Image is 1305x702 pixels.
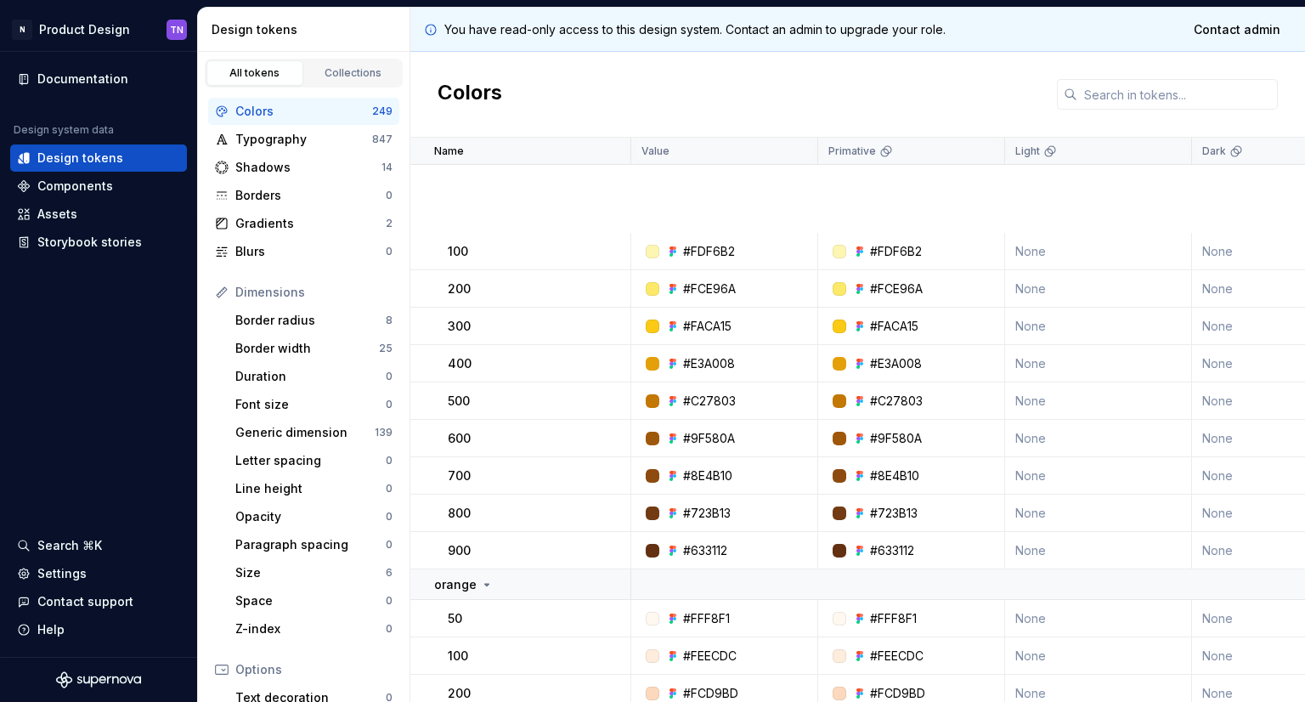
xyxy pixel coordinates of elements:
div: Border width [235,340,379,357]
a: Opacity0 [229,503,399,530]
div: Search ⌘K [37,537,102,554]
td: None [1005,637,1192,675]
a: Paragraph spacing0 [229,531,399,558]
div: #FCD9BD [683,685,738,702]
div: #FCE96A [870,280,923,297]
div: Help [37,621,65,638]
div: Settings [37,565,87,582]
div: #FCE96A [683,280,736,297]
div: Design system data [14,123,114,137]
div: 0 [386,245,393,258]
div: Assets [37,206,77,223]
button: Contact support [10,588,187,615]
p: Primative [828,144,876,158]
div: 14 [381,161,393,174]
svg: Supernova Logo [56,671,141,688]
p: 800 [448,505,471,522]
div: #8E4B10 [683,467,732,484]
div: 847 [372,133,393,146]
div: Collections [311,66,396,80]
div: N [12,20,32,40]
div: #FCD9BD [870,685,925,702]
div: 0 [386,454,393,467]
a: Space0 [229,587,399,614]
div: #8E4B10 [870,467,919,484]
div: #633112 [870,542,914,559]
div: Border radius [235,312,386,329]
div: Paragraph spacing [235,536,386,553]
div: Options [235,661,393,678]
div: #E3A008 [683,355,735,372]
div: #FDF6B2 [870,243,922,260]
button: NProduct DesignTN [3,11,194,48]
div: All tokens [212,66,297,80]
div: #E3A008 [870,355,922,372]
a: Components [10,173,187,200]
div: Components [37,178,113,195]
a: Shadows14 [208,154,399,181]
a: Font size0 [229,391,399,418]
a: Typography847 [208,126,399,153]
td: None [1005,495,1192,532]
a: Blurs0 [208,238,399,265]
a: Line height0 [229,475,399,502]
div: Storybook stories [37,234,142,251]
div: 0 [386,482,393,495]
td: None [1005,270,1192,308]
div: Dimensions [235,284,393,301]
td: None [1005,420,1192,457]
div: Duration [235,368,386,385]
div: Gradients [235,215,386,232]
div: 2 [386,217,393,230]
td: None [1005,600,1192,637]
a: Z-index0 [229,615,399,643]
div: Product Design [39,21,130,38]
div: 0 [386,510,393,524]
a: Gradients2 [208,210,399,237]
p: 900 [448,542,471,559]
div: #FACA15 [683,318,732,335]
div: 8 [386,314,393,327]
div: Generic dimension [235,424,375,441]
td: None [1005,233,1192,270]
p: Light [1015,144,1040,158]
p: 300 [448,318,471,335]
div: Space [235,592,386,609]
p: 100 [448,243,468,260]
div: 6 [386,566,393,580]
a: Borders0 [208,182,399,209]
div: Typography [235,131,372,148]
a: Contact admin [1183,14,1291,45]
div: #FFF8F1 [683,610,730,627]
div: Contact support [37,593,133,610]
div: #723B13 [683,505,731,522]
div: #723B13 [870,505,918,522]
a: Colors249 [208,98,399,125]
div: #FACA15 [870,318,918,335]
p: 50 [448,610,462,627]
p: 100 [448,648,468,665]
div: Shadows [235,159,381,176]
div: 0 [386,398,393,411]
div: Borders [235,187,386,204]
div: Letter spacing [235,452,386,469]
p: 500 [448,393,470,410]
a: Border radius8 [229,307,399,334]
div: 0 [386,594,393,608]
p: 400 [448,355,472,372]
div: Z-index [235,620,386,637]
a: Letter spacing0 [229,447,399,474]
a: Size6 [229,559,399,586]
p: 700 [448,467,471,484]
div: #9F580A [683,430,735,447]
div: Line height [235,480,386,497]
a: Border width25 [229,335,399,362]
div: 249 [372,105,393,118]
button: Search ⌘K [10,532,187,559]
td: None [1005,457,1192,495]
div: #633112 [683,542,727,559]
div: 0 [386,370,393,383]
p: Value [641,144,669,158]
p: 200 [448,685,471,702]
